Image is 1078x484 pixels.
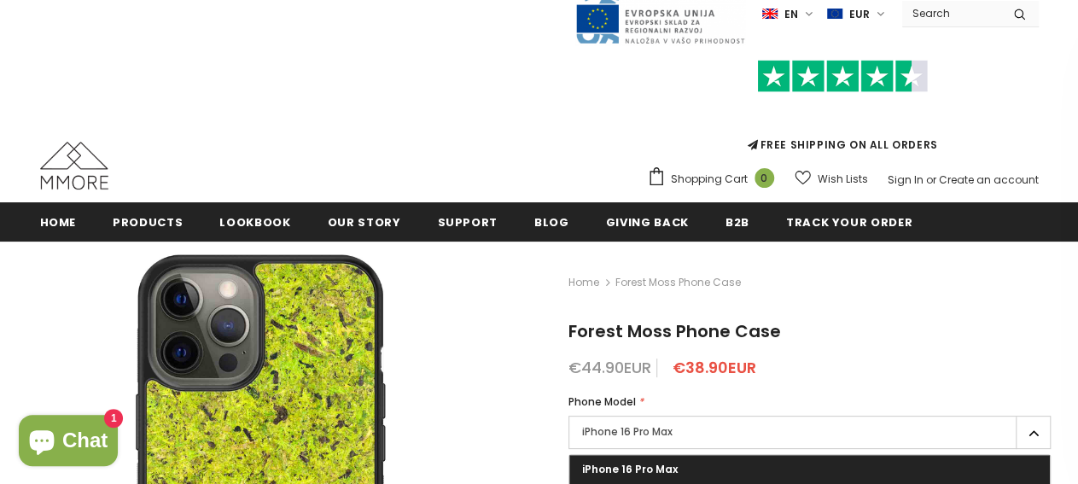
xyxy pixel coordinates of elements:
[795,164,868,194] a: Wish Lists
[784,6,798,23] span: en
[568,416,1051,449] label: iPhone 16 Pro Max
[786,214,912,230] span: Track your order
[673,357,756,378] span: €38.90EUR
[582,462,678,476] span: iPhone 16 Pro Max
[902,1,1000,26] input: Search Site
[818,171,868,188] span: Wish Lists
[568,272,599,293] a: Home
[219,202,290,241] a: Lookbook
[762,7,778,21] img: i-lang-1.png
[606,214,689,230] span: Giving back
[757,60,928,93] img: Trust Pilot Stars
[671,171,748,188] span: Shopping Cart
[568,319,781,343] span: Forest Moss Phone Case
[888,172,924,187] a: Sign In
[437,202,498,241] a: support
[40,214,77,230] span: Home
[574,6,745,20] a: Javni Razpis
[534,214,569,230] span: Blog
[926,172,936,187] span: or
[849,6,870,23] span: EUR
[606,202,689,241] a: Giving back
[615,272,741,293] span: Forest Moss Phone Case
[568,394,636,409] span: Phone Model
[328,214,401,230] span: Our Story
[328,202,401,241] a: Our Story
[14,415,123,470] inbox-online-store-chat: Shopify online store chat
[113,214,183,230] span: Products
[939,172,1039,187] a: Create an account
[786,202,912,241] a: Track your order
[725,202,749,241] a: B2B
[437,214,498,230] span: support
[725,214,749,230] span: B2B
[568,357,651,378] span: €44.90EUR
[113,202,183,241] a: Products
[40,202,77,241] a: Home
[647,166,783,192] a: Shopping Cart 0
[755,168,774,188] span: 0
[219,214,290,230] span: Lookbook
[647,92,1039,137] iframe: Customer reviews powered by Trustpilot
[40,142,108,190] img: MMORE Cases
[534,202,569,241] a: Blog
[647,67,1039,152] span: FREE SHIPPING ON ALL ORDERS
